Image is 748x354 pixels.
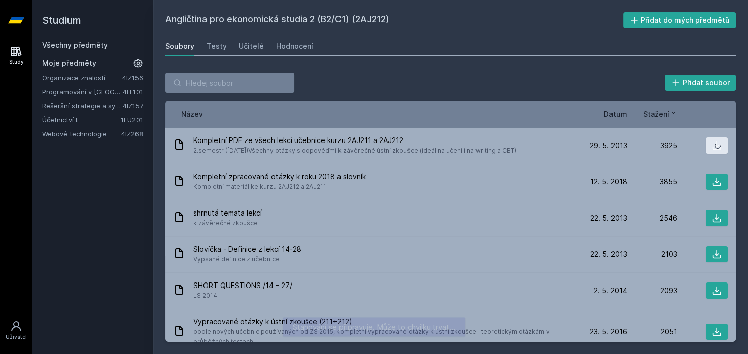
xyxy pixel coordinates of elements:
a: Study [2,40,30,71]
span: Vypsané definice z učebnice [193,254,301,264]
span: 23. 5. 2016 [590,327,627,337]
div: Uživatel [6,333,27,341]
a: Hodnocení [276,36,313,56]
div: 3925 [627,140,677,151]
span: 22. 5. 2013 [590,213,627,223]
a: Uživatel [2,315,30,346]
div: 2051 [627,327,677,337]
div: Učitelé [239,41,264,51]
a: 4IZ268 [121,130,143,138]
h2: Angličtina pro ekonomická studia 2 (B2/C1) (2AJ212) [165,12,623,28]
div: 2546 [627,213,677,223]
span: 22. 5. 2013 [590,249,627,259]
span: k závěrečné zkoušce [193,218,262,228]
span: 12. 5. 2018 [590,177,627,187]
span: 2. 5. 2014 [594,286,627,296]
a: Všechny předměty [42,41,108,49]
span: Kompletní materiál ke kurzu 2AJ212 a 2AJ211 [193,182,366,192]
a: Soubory [165,36,194,56]
div: Stahování se připravuje. Může to chvilku trvat… [283,318,465,337]
a: Webové technologie [42,129,121,139]
input: Hledej soubor [165,73,294,93]
a: 4IT101 [123,88,143,96]
span: Kompletní zpracované otázky k roku 2018 a slovník [193,172,366,182]
span: Kompletní PDF ze všech lekcí učebnice kurzu 2AJ211 a 2AJ212 [193,135,516,146]
a: Organizace znalostí [42,73,122,83]
div: Soubory [165,41,194,51]
button: Název [181,109,203,119]
span: Moje předměty [42,58,96,68]
span: 2.semestr ([DATE])Všechny otázky s odpověďmi k závěrečné ústní zkoušce (ideál na učení i na writi... [193,146,516,156]
a: Učitelé [239,36,264,56]
button: Přidat soubor [665,75,736,91]
span: podle nových učebnic používaných od ZS 2015, kompletní vypracované otázky k ústní zkoušce i teore... [193,327,573,347]
span: Vypracované otázky k ústní zkoušce (211+212) [193,317,573,327]
a: Testy [207,36,227,56]
button: Přidat do mých předmětů [623,12,736,28]
span: Slovíčka - Definice z lekcí 14-28 [193,244,301,254]
div: Testy [207,41,227,51]
div: 2093 [627,286,677,296]
a: 4IZ156 [122,74,143,82]
span: 29. 5. 2013 [590,140,627,151]
a: Programování v [GEOGRAPHIC_DATA] [42,87,123,97]
div: 3855 [627,177,677,187]
button: Datum [604,109,627,119]
span: SHORT QUESTIONS /14 – 27/ [193,280,292,291]
a: Účetnictví I. [42,115,121,125]
div: Hodnocení [276,41,313,51]
span: shrnutá temata lekcí [193,208,262,218]
span: LS 2014 [193,291,292,301]
span: Stažení [643,109,669,119]
a: Rešeršní strategie a systémy [42,101,123,111]
button: Stažení [643,109,677,119]
a: 4IZ157 [123,102,143,110]
div: 2103 [627,249,677,259]
a: 1FU201 [121,116,143,124]
div: Study [9,58,24,66]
